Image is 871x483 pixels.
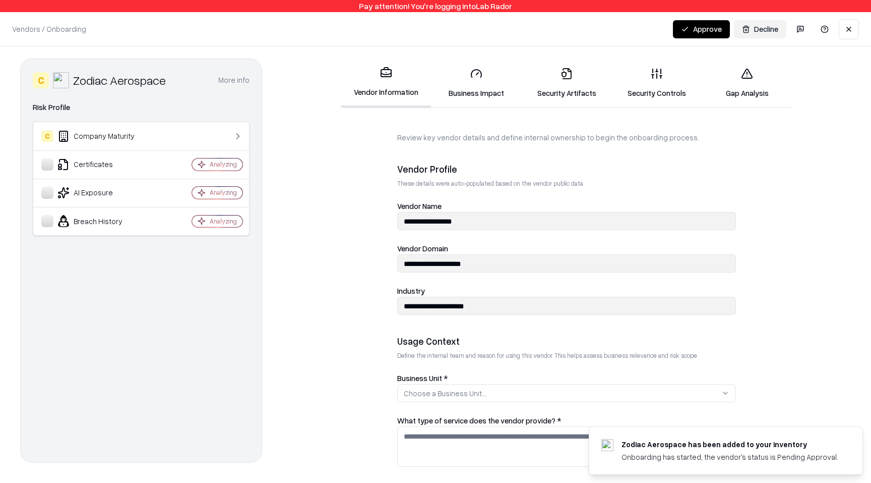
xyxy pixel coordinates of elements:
[397,335,736,347] div: Usage Context
[41,158,162,171] div: Certificates
[41,187,162,199] div: AI Exposure
[41,130,53,142] div: C
[397,179,736,188] p: These details were auto-populated based on the vendor public data
[41,215,162,227] div: Breach History
[612,60,702,106] a: Security Controls
[41,130,162,142] div: Company Maturity
[397,244,448,253] label: Vendor Domain
[210,160,237,169] div: Analyzing
[702,60,792,106] a: Gap Analysis
[53,72,69,88] img: Zodiac Aerospace
[397,373,448,383] label: Business Unit *
[404,388,486,399] div: Choose a Business Unit...
[341,59,431,108] a: Vendor Information
[33,101,250,114] div: Risk Profile
[734,20,786,38] button: Decline
[210,217,237,226] div: Analyzing
[33,72,49,88] div: C
[621,439,838,450] div: Zodiac Aerospace has been added to your inventory
[12,24,86,34] p: Vendors / Onboarding
[73,72,166,88] div: Zodiac Aerospace
[218,71,250,89] button: More info
[397,132,736,143] p: Review key vendor details and define internal ownership to begin the onboarding process.
[397,286,425,295] label: Industry
[521,60,611,106] a: Security Artifacts
[397,163,736,175] div: Vendor Profile
[431,60,521,106] a: Business Impact
[397,416,562,425] label: What type of service does the vendor provide? *
[673,20,730,38] button: Approve
[397,201,442,210] label: Vendor Name
[397,351,736,360] p: Define the internal team and reason for using this vendor. This helps assess business relevance a...
[397,384,736,402] button: Choose a Business Unit...
[621,452,838,462] div: Onboarding has started, the vendor's status is Pending Approval.
[601,439,613,451] img: zodiacaerospace.com
[210,188,237,197] div: Analyzing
